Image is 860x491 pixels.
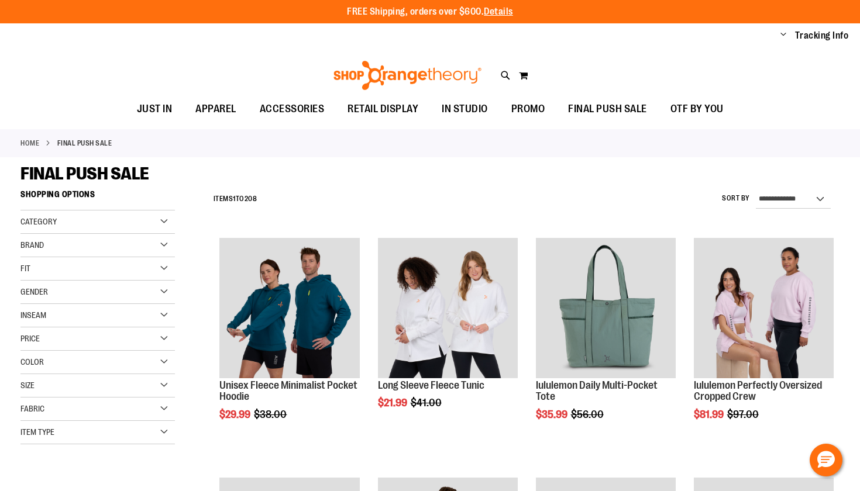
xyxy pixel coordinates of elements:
[556,96,659,122] a: FINAL PUSH SALE
[536,238,676,378] img: lululemon Daily Multi-Pocket Tote
[530,232,682,450] div: product
[442,96,488,122] span: IN STUDIO
[500,96,557,123] a: PROMO
[810,444,842,476] button: Hello, have a question? Let’s chat.
[137,96,173,122] span: JUST IN
[245,195,257,203] span: 208
[20,427,54,437] span: Item Type
[20,310,46,320] span: Inseam
[536,379,658,403] a: lululemon Daily Multi-Pocket Tote
[347,5,513,19] p: FREE Shipping, orders over $600.
[233,195,236,203] span: 1
[568,96,647,122] span: FINAL PUSH SALE
[219,238,359,379] a: Unisex Fleece Minimalist Pocket Hoodie
[20,381,35,390] span: Size
[20,240,44,250] span: Brand
[219,238,359,378] img: Unisex Fleece Minimalist Pocket Hoodie
[214,190,257,208] h2: Items to
[536,238,676,379] a: lululemon Daily Multi-Pocket Tote
[125,96,184,123] a: JUST IN
[184,96,248,123] a: APPAREL
[511,96,545,122] span: PROMO
[780,30,786,42] button: Account menu
[219,379,357,403] a: Unisex Fleece Minimalist Pocket Hoodie
[372,232,524,438] div: product
[20,357,44,366] span: Color
[670,96,724,122] span: OTF BY YOU
[378,379,484,391] a: Long Sleeve Fleece Tunic
[795,29,849,42] a: Tracking Info
[20,287,48,296] span: Gender
[20,264,30,273] span: Fit
[348,96,418,122] span: RETAIL DISPLAY
[20,164,149,184] span: FINAL PUSH SALE
[722,193,750,203] label: Sort By
[536,409,569,420] span: $35.99
[332,61,483,90] img: Shop Orangetheory
[248,96,336,123] a: ACCESSORIES
[430,96,500,123] a: IN STUDIO
[694,238,834,379] a: lululemon Perfectly Oversized Cropped Crew
[195,96,236,122] span: APPAREL
[20,138,39,148] a: Home
[659,96,735,123] a: OTF BY YOU
[727,409,761,420] span: $97.00
[411,397,443,409] span: $41.00
[219,409,252,420] span: $29.99
[688,232,840,450] div: product
[20,184,175,210] strong: Shopping Options
[260,96,325,122] span: ACCESSORIES
[57,138,112,148] strong: FINAL PUSH SALE
[694,409,725,420] span: $81.99
[336,96,430,123] a: RETAIL DISPLAY
[484,6,513,17] a: Details
[254,409,288,420] span: $38.00
[20,334,40,343] span: Price
[214,232,365,450] div: product
[378,238,518,378] img: Product image for Fleece Long Sleeve
[694,379,822,403] a: lululemon Perfectly Oversized Cropped Crew
[694,238,834,378] img: lululemon Perfectly Oversized Cropped Crew
[378,397,409,409] span: $21.99
[20,217,57,226] span: Category
[571,409,606,420] span: $56.00
[378,238,518,379] a: Product image for Fleece Long Sleeve
[20,404,44,413] span: Fabric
